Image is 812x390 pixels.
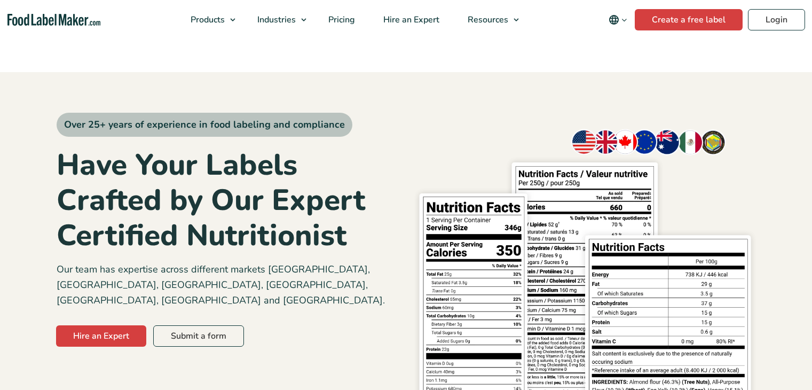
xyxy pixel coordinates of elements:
a: Login [748,9,805,30]
p: Our team has expertise across different markets [GEOGRAPHIC_DATA], [GEOGRAPHIC_DATA], [GEOGRAPHIC... [57,262,398,308]
a: Submit a form [153,325,244,347]
a: Hire an Expert [56,325,146,347]
a: Create a free label [635,9,743,30]
span: Over 25+ years of experience in food labeling and compliance [57,113,352,137]
span: Hire an Expert [380,14,440,26]
a: Food Label Maker homepage [7,14,100,26]
span: Resources [464,14,509,26]
span: Industries [254,14,297,26]
button: Change language [601,9,635,30]
span: Products [187,14,226,26]
span: Pricing [325,14,356,26]
h1: Have Your Labels Crafted by Our Expert Certified Nutritionist [57,147,398,253]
